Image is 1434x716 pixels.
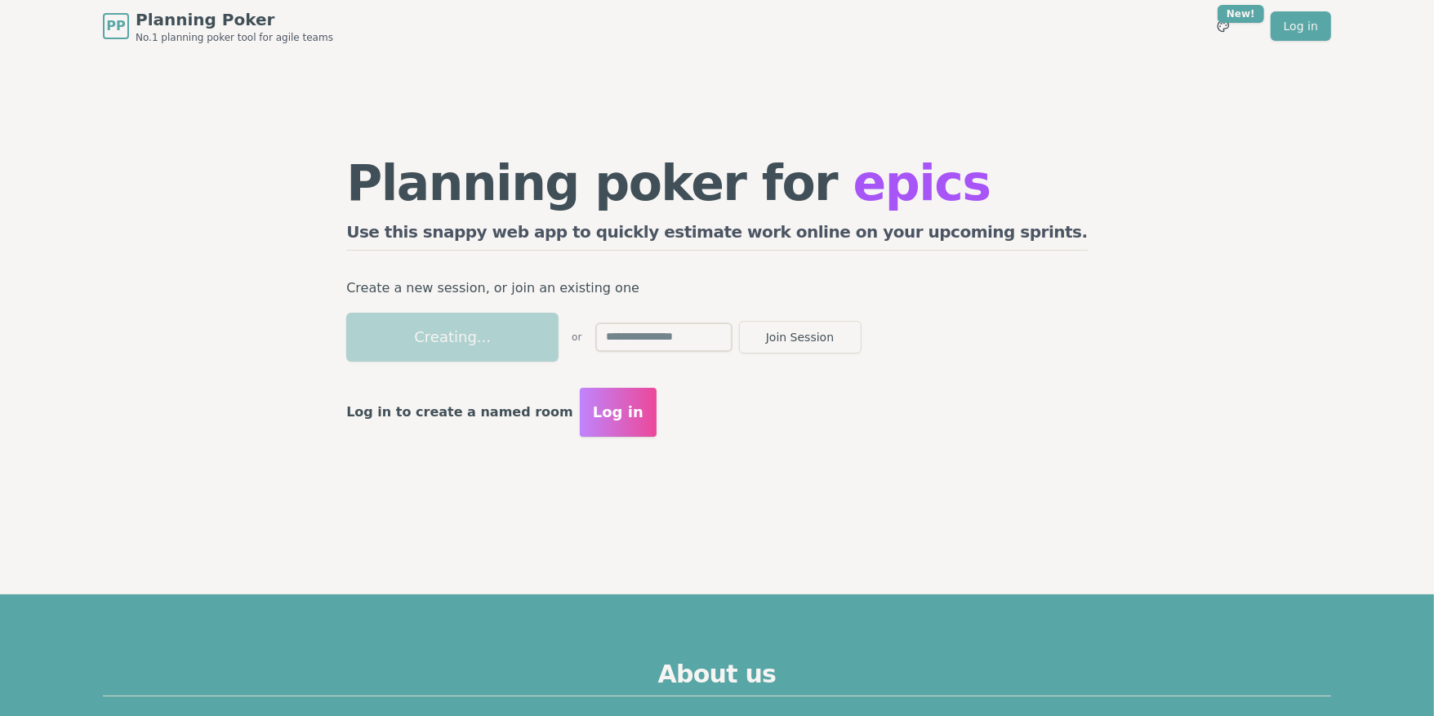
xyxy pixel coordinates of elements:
h2: Use this snappy web app to quickly estimate work online on your upcoming sprints. [346,220,1088,251]
span: epics [853,154,991,211]
a: Log in [1271,11,1331,41]
button: Log in [580,388,657,437]
span: No.1 planning poker tool for agile teams [136,31,333,44]
h2: About us [103,660,1331,696]
p: Create a new session, or join an existing one [346,277,1088,300]
p: Log in to create a named room [346,401,573,424]
span: or [572,331,581,344]
span: PP [106,16,125,36]
div: New! [1218,5,1264,23]
button: Join Session [739,321,862,354]
span: Planning Poker [136,8,333,31]
h1: Planning poker for [346,158,1088,207]
button: New! [1209,11,1238,41]
a: PPPlanning PokerNo.1 planning poker tool for agile teams [103,8,333,44]
span: Log in [593,401,644,424]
